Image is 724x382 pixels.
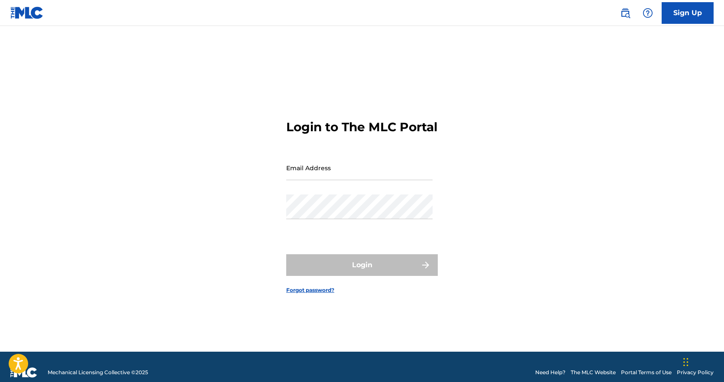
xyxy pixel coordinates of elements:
a: Need Help? [535,369,566,376]
img: search [620,8,630,18]
img: help [643,8,653,18]
h3: Login to The MLC Portal [286,120,437,135]
div: Help [639,4,656,22]
a: Portal Terms of Use [621,369,672,376]
a: Forgot password? [286,286,334,294]
a: The MLC Website [571,369,616,376]
a: Sign Up [662,2,714,24]
iframe: Chat Widget [681,340,724,382]
img: logo [10,367,37,378]
img: MLC Logo [10,6,44,19]
a: Privacy Policy [677,369,714,376]
a: Public Search [617,4,634,22]
span: Mechanical Licensing Collective © 2025 [48,369,148,376]
div: Drag [683,349,688,375]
